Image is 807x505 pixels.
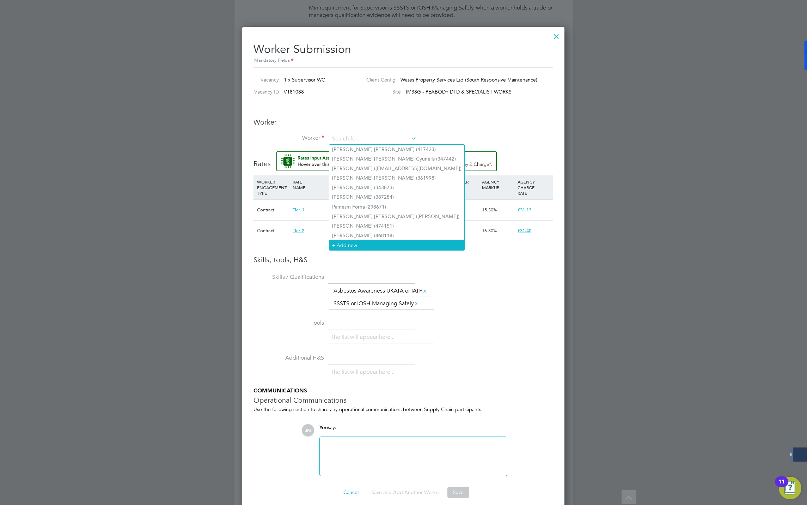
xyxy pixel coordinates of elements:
[331,332,397,342] li: The list will appear here...
[253,118,553,127] h3: Worker
[319,425,328,431] span: You
[331,367,397,377] li: The list will appear here...
[414,299,419,308] a: x
[330,134,417,144] input: Search for...
[253,273,324,281] label: Skills / Qualifications
[361,77,396,83] label: Client Config
[276,151,497,171] button: Rate Assistant
[482,207,497,213] span: 15.30%
[778,482,785,491] div: 11
[406,89,512,95] span: IM38G - PEABODY DTD & SPECIALIST WORKS
[447,487,469,498] button: Save
[361,89,401,95] label: Site
[302,424,314,437] span: JM
[255,175,291,199] div: WORKER ENGAGEMENT TYPE
[319,424,507,437] div: say:
[293,228,304,234] span: Tier 2
[329,183,464,192] li: [PERSON_NAME] (343873)
[329,192,464,202] li: [PERSON_NAME] (387284)
[291,175,338,194] div: RATE NAME
[253,354,324,362] label: Additional H&S
[779,477,801,499] button: Open Resource Center, 11 new notifications
[518,228,531,234] span: £31.40
[284,89,304,95] span: V181088
[329,202,464,212] li: Pamesm Forna (298671)
[422,286,427,295] a: x
[255,221,291,241] div: Contract
[329,145,464,154] li: [PERSON_NAME] [PERSON_NAME] (417423)
[331,286,430,296] li: Asbestos Awareness UKATA or IATP
[293,207,304,213] span: Tier 1
[329,221,464,231] li: [PERSON_NAME] (474151)
[366,487,446,498] button: Save and Add Another Worker
[253,134,324,142] label: Worker
[253,255,553,264] h3: Skills, tools, H&S
[253,57,553,65] div: Mandatory Fields
[329,212,464,221] li: [PERSON_NAME] [PERSON_NAME] ([PERSON_NAME])
[253,319,324,327] label: Tools
[251,77,279,83] label: Vacancy
[255,200,291,220] div: Contract
[518,207,531,213] span: £31.13
[284,77,325,83] span: 1 x Supervisor WC
[329,164,464,173] li: [PERSON_NAME] ([EMAIL_ADDRESS][DOMAIN_NAME])
[329,240,464,250] li: + Add new
[253,396,553,405] h3: Operational Communications
[401,77,537,83] span: Wates Property Services Ltd (South Responsive Maintenance)
[338,487,364,498] button: Cancel
[253,387,553,395] h5: COMMUNICATIONS
[480,175,516,194] div: AGENCY MARKUP
[331,299,422,308] li: SSSTS or IOSH Managing Safely
[516,175,551,199] div: AGENCY CHARGE RATE
[482,228,497,234] span: 16.30%
[253,406,553,413] div: Use the following section to share any operational communications between Supply Chain participants.
[329,154,464,164] li: [PERSON_NAME] [PERSON_NAME] Cyunelis (347442)
[251,89,279,95] label: Vacancy ID
[253,37,553,65] h2: Worker Submission
[329,173,464,183] li: [PERSON_NAME] [PERSON_NAME] (361998)
[329,231,464,240] li: [PERSON_NAME] (468118)
[253,151,553,168] h3: Rates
